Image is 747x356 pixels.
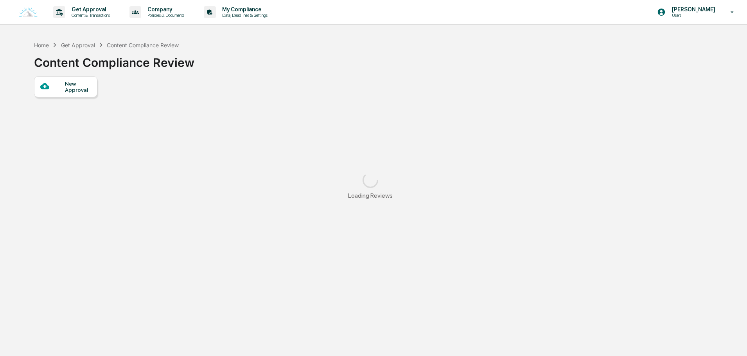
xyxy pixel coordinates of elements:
p: Content & Transactions [65,13,114,18]
p: Policies & Documents [141,13,188,18]
div: New Approval [65,81,91,93]
div: Content Compliance Review [34,49,194,70]
p: My Compliance [216,6,271,13]
p: [PERSON_NAME] [666,6,719,13]
p: Data, Deadlines & Settings [216,13,271,18]
p: Get Approval [65,6,114,13]
div: Loading Reviews [348,192,393,199]
div: Home [34,42,49,48]
p: Company [141,6,188,13]
div: Get Approval [61,42,95,48]
img: logo [19,7,38,18]
div: Content Compliance Review [107,42,179,48]
p: Users [666,13,719,18]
